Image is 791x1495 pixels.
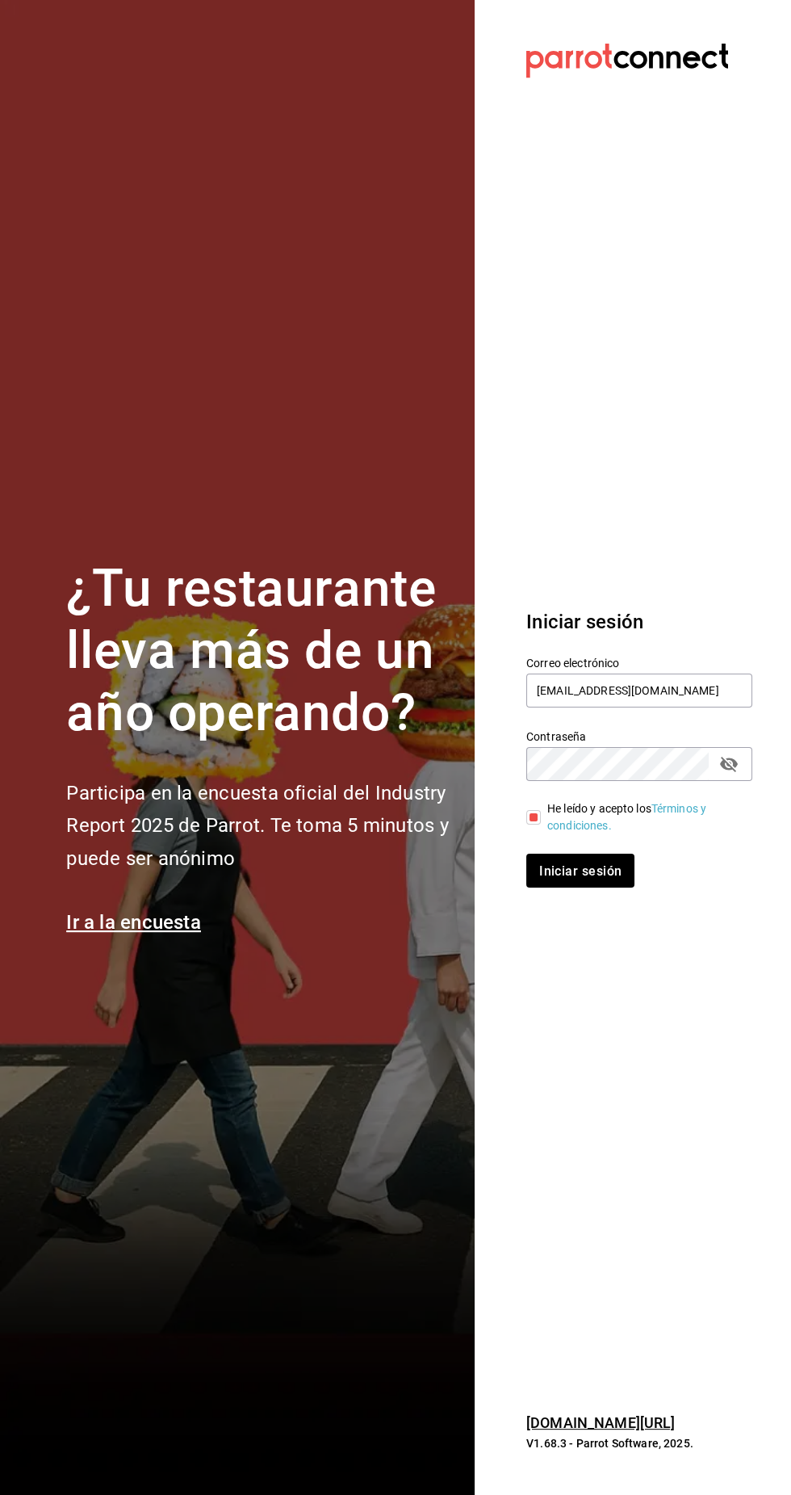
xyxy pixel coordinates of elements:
[66,782,448,871] font: Participa en la encuesta oficial del Industry Report 2025 de Parrot. Te toma 5 minutos y puede se...
[715,750,743,778] button: campo de contraseña
[539,863,621,878] font: Iniciar sesión
[526,730,586,743] font: Contraseña
[526,1414,675,1431] a: [DOMAIN_NAME][URL]
[526,611,643,633] font: Iniciar sesión
[526,657,619,670] font: Correo electrónico
[547,802,651,815] font: He leído y acepto los
[526,674,752,708] input: Ingresa tu correo electrónico
[526,854,634,888] button: Iniciar sesión
[66,911,201,934] a: Ir a la encuesta
[526,1437,693,1450] font: V1.68.3 - Parrot Software, 2025.
[66,558,436,743] font: ¿Tu restaurante lleva más de un año operando?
